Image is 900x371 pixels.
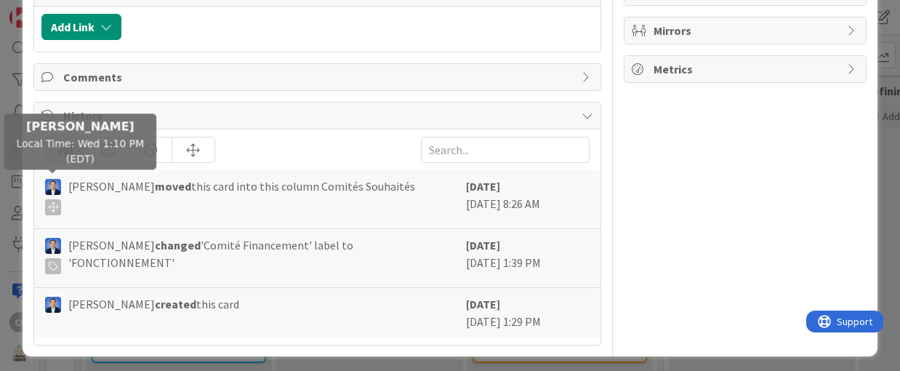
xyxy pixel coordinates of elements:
span: Support [31,2,66,20]
div: [DATE] 8:26 AM [466,177,590,221]
b: changed [155,238,201,252]
span: History [63,107,574,124]
span: [PERSON_NAME] this card [68,295,239,313]
span: Metrics [654,60,840,78]
b: moved [155,179,191,194]
b: [DATE] [466,297,500,311]
img: DP [45,297,61,313]
img: DP [45,179,61,195]
b: [DATE] [466,238,500,252]
span: Mirrors [654,22,840,39]
div: Local Time: Wed 1:10 PM (EDT) [4,113,156,169]
span: [PERSON_NAME] 'Comité Financement' label to 'FONCTIONNEMENT' [68,236,459,274]
div: [DATE] 1:39 PM [466,236,590,280]
div: [DATE] 1:29 PM [466,295,590,330]
h5: [PERSON_NAME] [9,119,150,133]
b: [DATE] [466,179,500,194]
img: DP [45,238,61,254]
b: created [155,297,196,311]
button: Add Link [41,14,121,40]
input: Search... [421,137,590,163]
span: [PERSON_NAME] this card into this column Comités Souhaités [68,177,415,215]
span: Comments [63,68,574,86]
